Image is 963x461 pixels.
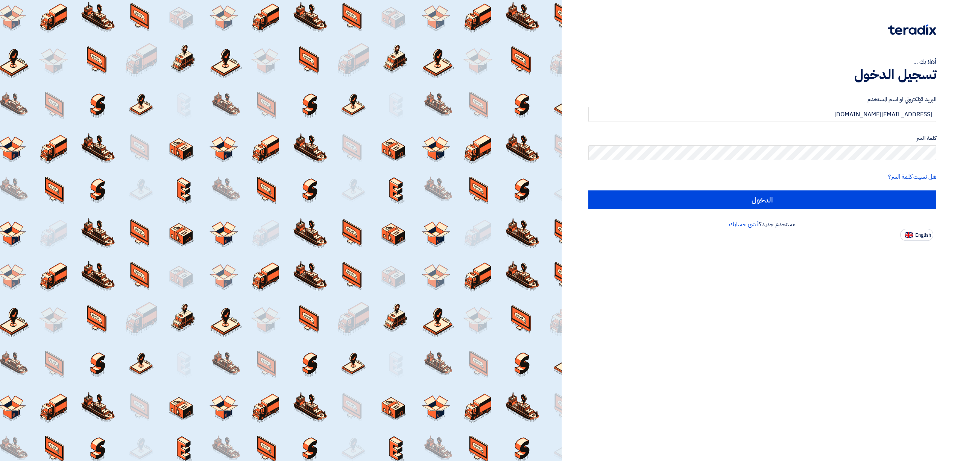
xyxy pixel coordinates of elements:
input: أدخل بريد العمل الإلكتروني او اسم المستخدم الخاص بك ... [588,107,936,122]
a: أنشئ حسابك [729,220,759,229]
img: Teradix logo [888,24,936,35]
div: أهلا بك ... [588,57,936,66]
label: البريد الإلكتروني او اسم المستخدم [588,95,936,104]
label: كلمة السر [588,134,936,143]
input: الدخول [588,190,936,209]
a: هل نسيت كلمة السر؟ [888,172,936,181]
span: English [915,233,931,238]
h1: تسجيل الدخول [588,66,936,83]
button: English [900,229,933,241]
img: en-US.png [905,232,913,238]
div: مستخدم جديد؟ [588,220,936,229]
